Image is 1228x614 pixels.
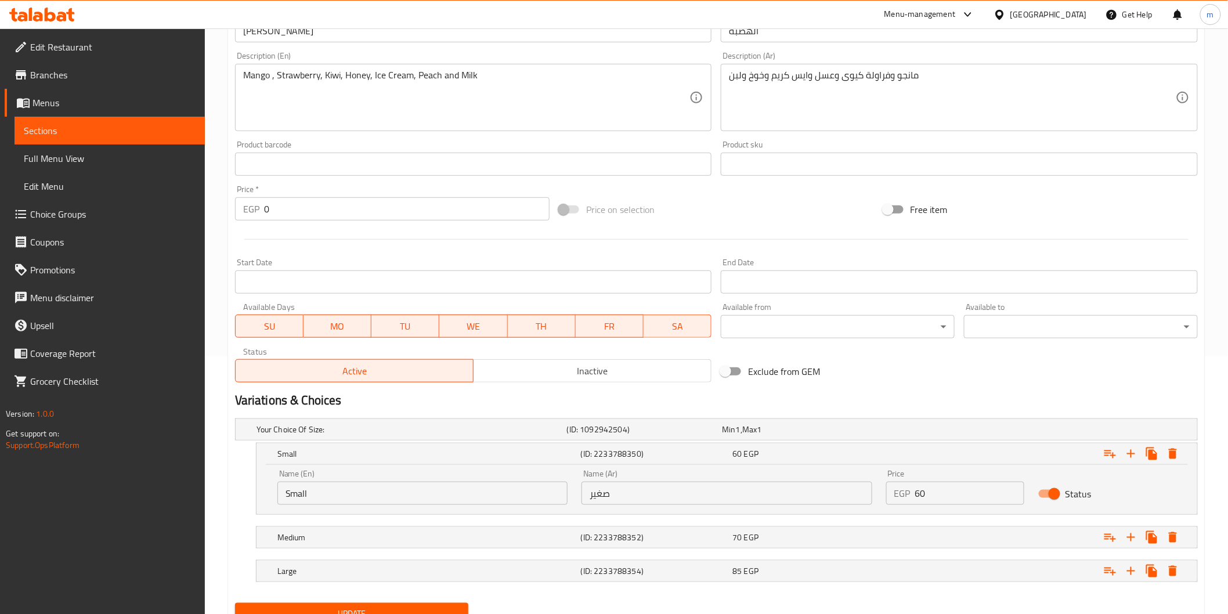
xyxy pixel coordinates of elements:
input: Enter name En [277,482,568,505]
span: Choice Groups [30,207,196,221]
button: Add new choice [1121,443,1142,464]
input: Please enter price [915,482,1024,505]
button: Inactive [473,359,711,382]
span: TU [376,318,435,335]
span: Coverage Report [30,346,196,360]
a: Edit Menu [15,172,205,200]
button: WE [439,315,507,338]
input: Enter name En [235,19,712,42]
div: [GEOGRAPHIC_DATA] [1010,8,1087,21]
div: ​ [721,315,955,338]
div: Expand [236,419,1197,440]
p: EGP [894,486,911,500]
textarea: مانجو وفراولة كيوى وعسل وايس كريم وخوخ ولبن [729,70,1176,125]
a: Full Menu View [15,145,205,172]
span: Full Menu View [24,151,196,165]
h5: (ID: 2233788352) [581,532,728,543]
h5: Small [277,448,576,460]
button: Active [235,359,474,382]
span: Exclude from GEM [748,364,820,378]
span: Free item [911,203,948,216]
span: Upsell [30,319,196,333]
div: Expand [257,527,1197,548]
input: Enter name Ar [721,19,1198,42]
span: SU [240,318,299,335]
input: Please enter price [264,197,550,221]
button: Delete Large [1162,561,1183,582]
a: Edit Restaurant [5,33,205,61]
input: Enter name Ar [582,482,872,505]
h5: Your Choice Of Size: [257,424,562,435]
span: 1 [757,422,762,437]
p: EGP [243,202,259,216]
button: TH [508,315,576,338]
h5: (ID: 2233788354) [581,565,728,577]
div: , [722,424,873,435]
button: Add choice group [1100,561,1121,582]
input: Please enter product barcode [235,153,712,176]
span: Promotions [30,263,196,277]
span: TH [512,318,571,335]
span: 1.0.0 [36,406,54,421]
textarea: Mango , Strawberry, Kiwi, Honey, Ice Cream, Peach and Milk [243,70,690,125]
a: Grocery Checklist [5,367,205,395]
a: Promotions [5,256,205,284]
a: Coupons [5,228,205,256]
div: Menu-management [884,8,956,21]
a: Menus [5,89,205,117]
span: Edit Menu [24,179,196,193]
span: Sections [24,124,196,138]
a: Support.OpsPlatform [6,438,80,453]
button: FR [576,315,644,338]
span: Min [722,422,735,437]
button: Add new choice [1121,561,1142,582]
span: Edit Restaurant [30,40,196,54]
div: Expand [257,561,1197,582]
button: MO [304,315,371,338]
span: EGP [744,564,759,579]
h2: Variations & Choices [235,392,1198,409]
span: Active [240,363,469,380]
button: Add choice group [1100,527,1121,548]
h5: Medium [277,532,576,543]
a: Upsell [5,312,205,339]
button: Delete Small [1162,443,1183,464]
span: Branches [30,68,196,82]
span: Menu disclaimer [30,291,196,305]
span: MO [308,318,367,335]
span: Get support on: [6,426,59,441]
span: Status [1066,487,1092,501]
button: Delete Medium [1162,527,1183,548]
button: SA [644,315,711,338]
span: EGP [744,446,759,461]
input: Please enter product sku [721,153,1198,176]
button: Add new choice [1121,527,1142,548]
span: WE [444,318,503,335]
span: 1 [736,422,741,437]
button: Clone new choice [1142,443,1162,464]
a: Choice Groups [5,200,205,228]
span: Menus [32,96,196,110]
button: Add choice group [1100,443,1121,464]
span: 70 [732,530,742,545]
span: FR [580,318,639,335]
h5: Large [277,565,576,577]
span: Max [742,422,757,437]
button: Clone new choice [1142,527,1162,548]
div: Expand [257,443,1197,464]
span: Coupons [30,235,196,249]
span: Inactive [478,363,707,380]
a: Branches [5,61,205,89]
span: Version: [6,406,34,421]
a: Coverage Report [5,339,205,367]
h5: (ID: 1092942504) [567,424,718,435]
span: 60 [732,446,742,461]
button: TU [371,315,439,338]
a: Menu disclaimer [5,284,205,312]
span: m [1207,8,1214,21]
span: SA [648,318,707,335]
span: 85 [732,564,742,579]
h5: (ID: 2233788350) [581,448,728,460]
span: EGP [744,530,759,545]
span: Grocery Checklist [30,374,196,388]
